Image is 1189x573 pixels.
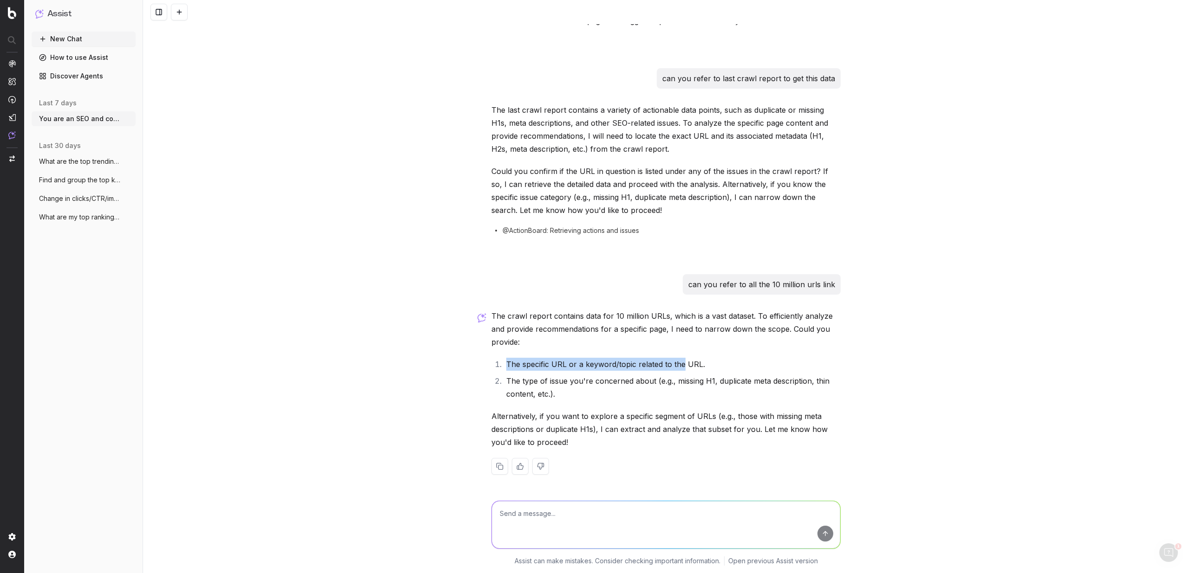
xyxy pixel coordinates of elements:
span: last 7 days [39,98,77,108]
a: Open previous Assist version [728,556,818,566]
button: New Chat [32,32,136,46]
p: Alternatively, if you want to explore a specific segment of URLs (e.g., those with missing meta d... [491,410,841,449]
img: Switch project [9,155,15,162]
span: Change in clicks/CTR/impressions over la [39,194,121,203]
button: What are the top trending topics for hom [32,154,136,169]
img: Studio [8,114,16,121]
li: The type of issue you're concerned about (e.g., missing H1, duplicate meta description, thin cont... [503,374,841,400]
p: can you refer to last crawl report to get this data [662,72,835,85]
span: @ActionBoard: Retrieving actions and issues [503,226,639,235]
button: What are my top ranking pages? [32,210,136,225]
button: Assist [35,7,132,20]
h1: Assist [47,7,72,20]
img: Assist [35,9,44,18]
a: Discover Agents [32,69,136,84]
img: Activation [8,96,16,103]
img: My account [8,551,16,558]
p: can you refer to all the 10 million urls link [688,278,835,291]
button: Change in clicks/CTR/impressions over la [32,191,136,206]
span: last 30 days [39,141,81,150]
img: Analytics [8,60,16,67]
button: Find and group the top keywords for [32,173,136,187]
p: Assist can make mistakes. Consider checking important information. [515,556,720,566]
p: The last crawl report contains a variety of actionable data points, such as duplicate or missing ... [491,103,841,155]
span: Find and group the top keywords for [39,175,121,185]
span: 1 [1176,541,1184,549]
p: Could you confirm if the URL in question is listed under any of the issues in the crawl report? I... [491,165,841,217]
span: You are an SEO and content optimizat [39,114,121,123]
span: What are the top trending topics for hom [39,157,121,166]
p: The crawl report contains data for 10 million URLs, which is a vast dataset. To efficiently analy... [491,309,841,348]
a: How to use Assist [32,50,136,65]
iframe: Intercom live chat [1157,541,1180,564]
button: You are an SEO and content optimizat [32,111,136,126]
img: Setting [8,533,16,541]
span: What are my top ranking pages? [39,212,121,222]
img: Intelligence [8,77,16,85]
img: Botify logo [8,7,16,19]
img: Botify assist logo [477,313,486,322]
img: Assist [8,131,16,139]
li: The specific URL or a keyword/topic related to the URL. [503,358,841,371]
